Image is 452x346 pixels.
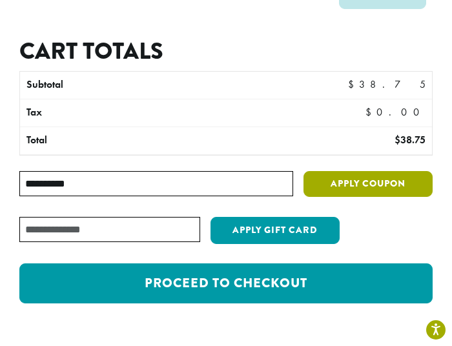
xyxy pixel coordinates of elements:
[303,171,433,198] button: Apply coupon
[20,127,267,154] th: Total
[19,37,433,65] h2: Cart totals
[395,133,426,147] bdi: 38.75
[365,105,426,119] bdi: 0.00
[348,77,359,91] span: $
[365,105,376,119] span: $
[20,99,313,127] th: Tax
[348,77,426,91] bdi: 38.75
[395,133,400,147] span: $
[211,217,340,244] button: Apply Gift Card
[20,72,267,99] th: Subtotal
[19,263,433,303] a: Proceed to checkout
